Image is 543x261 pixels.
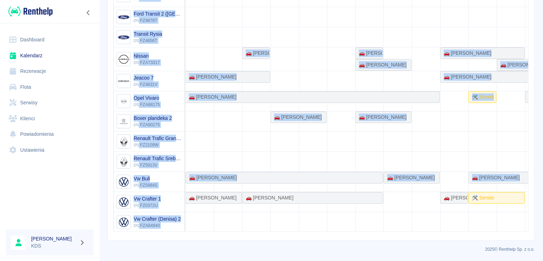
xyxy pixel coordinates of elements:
[243,50,269,57] div: 🚗 [PERSON_NAME]
[384,174,435,181] div: 🚗 [PERSON_NAME]
[118,156,129,168] img: Image
[134,195,161,202] h6: Vw Crafter 1
[134,115,172,122] h6: Boxer plandeka 2
[441,50,491,57] div: 🚗 [PERSON_NAME]
[134,10,181,17] h6: Ford Transit 2 (Niemcy)
[441,73,491,81] div: 🚗 [PERSON_NAME]
[83,8,94,17] button: Zwiń nawigację
[134,74,157,81] h6: Jeacoo 7
[356,50,383,57] div: 🚗 [PERSON_NAME]
[134,37,162,44] p: FZ4856T
[134,175,157,182] h6: Vw Buli
[186,194,237,202] div: 🚗 [PERSON_NAME]
[134,162,181,168] p: FZ5913V
[6,79,94,95] a: Flota
[8,6,53,17] img: Renthelp logo
[118,75,129,87] img: Image
[6,63,94,79] a: Rezerwacje
[31,242,76,250] p: KDS
[118,95,129,107] img: Image
[118,11,129,23] img: Image
[6,111,94,127] a: Klienci
[118,116,129,127] img: Image
[6,142,94,158] a: Ustawienia
[356,114,407,121] div: 🚗 [PERSON_NAME]
[6,95,94,111] a: Serwisy
[6,32,94,48] a: Dashboard
[469,194,494,202] div: 🛠️ Serwis
[118,216,129,228] img: Image
[134,202,161,209] p: FZ0372U
[134,135,181,142] h6: Renault Trafic Granatowy
[134,182,157,188] p: FZ5984S
[271,114,322,121] div: 🚗 [PERSON_NAME]
[134,17,181,24] p: FZ4878T
[118,136,129,147] img: Image
[134,101,160,108] p: FZA88175
[118,176,129,188] img: Image
[118,53,129,65] img: Image
[118,31,129,43] img: Image
[134,122,172,128] p: FZA90275
[186,73,237,81] div: 🚗 [PERSON_NAME]
[6,126,94,142] a: Powiadomienia
[6,6,53,17] a: Renthelp logo
[441,194,467,202] div: 🚗 [PERSON_NAME]
[134,94,160,101] h6: Opel Vivaro
[31,235,76,242] h6: [PERSON_NAME]
[134,52,160,59] h6: Nissan
[186,93,237,101] div: 🚗 [PERSON_NAME]
[469,93,494,101] div: 🛠️ Serwis
[186,174,237,181] div: 🚗 [PERSON_NAME]
[134,81,157,88] p: FZ4831V
[134,142,181,148] p: FZ2109W
[134,59,160,66] p: FZA73317
[134,222,181,229] p: FZA84940
[107,246,535,253] p: 2025 © Renthelp Sp. z o.o.
[118,196,129,208] img: Image
[469,174,520,181] div: 🚗 [PERSON_NAME]
[134,215,181,222] h6: Vw Crafter (Denisa) 2
[356,61,407,69] div: 🚗 [PERSON_NAME]
[134,155,181,162] h6: Renault Trafic Srebrny
[243,194,293,202] div: 🚗 [PERSON_NAME]
[6,48,94,64] a: Kalendarz
[134,30,162,37] h6: Transit Rysia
